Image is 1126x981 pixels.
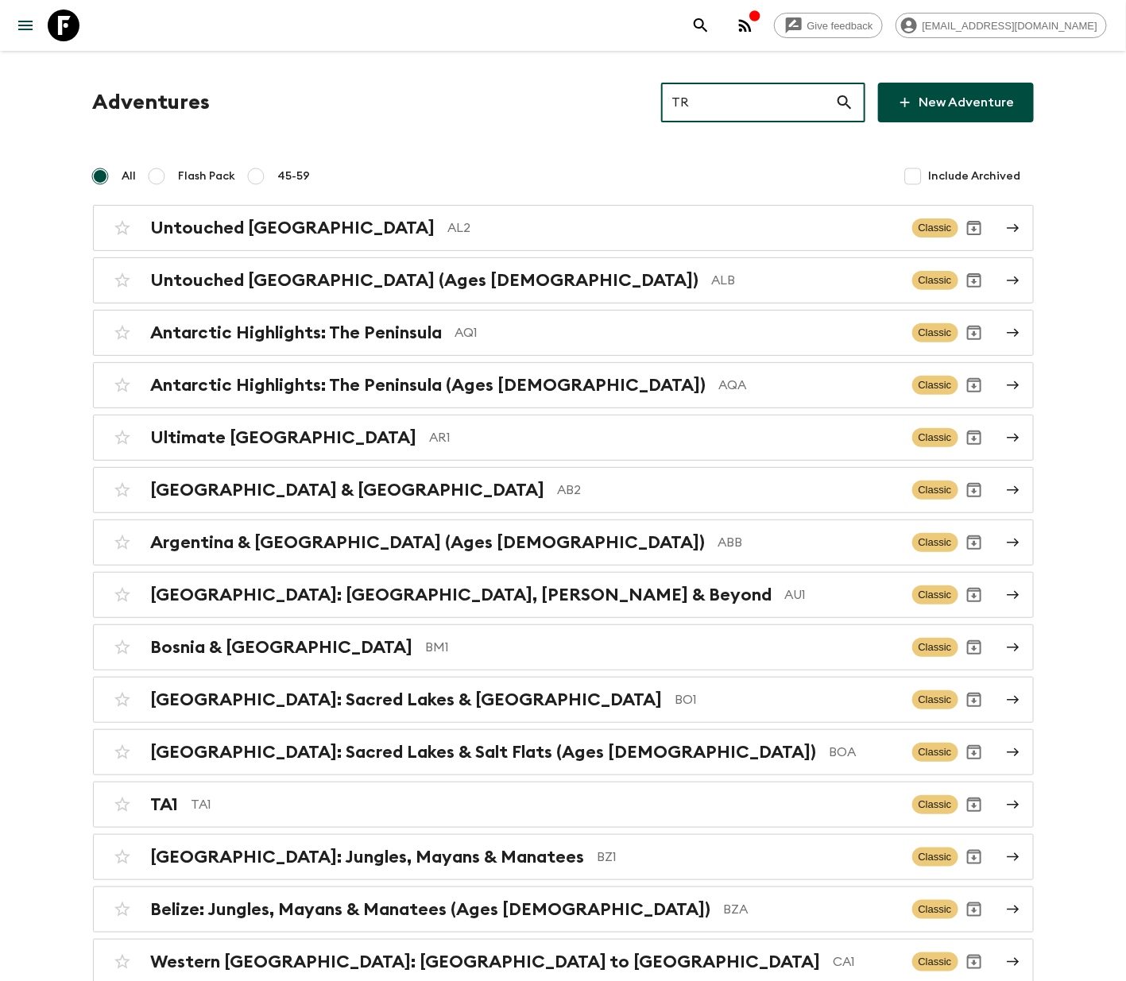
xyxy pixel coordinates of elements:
span: Classic [912,848,958,867]
a: Untouched [GEOGRAPHIC_DATA]AL2ClassicArchive [93,205,1034,251]
span: 45-59 [278,168,311,184]
p: ABB [718,533,900,552]
h2: Bosnia & [GEOGRAPHIC_DATA] [151,637,413,658]
a: New Adventure [878,83,1034,122]
p: ALB [712,271,900,290]
a: [GEOGRAPHIC_DATA] & [GEOGRAPHIC_DATA]AB2ClassicArchive [93,467,1034,513]
button: Archive [958,894,990,925]
span: Classic [912,952,958,971]
button: Archive [958,212,990,244]
span: Classic [912,323,958,342]
button: Archive [958,422,990,454]
h2: Antarctic Highlights: The Peninsula [151,322,443,343]
p: AU1 [785,585,900,604]
button: Archive [958,631,990,663]
button: Archive [958,946,990,978]
p: BZ1 [598,848,900,867]
span: Classic [912,638,958,657]
button: menu [10,10,41,41]
p: BOA [830,743,900,762]
button: Archive [958,841,990,873]
h2: Ultimate [GEOGRAPHIC_DATA] [151,427,417,448]
a: TA1TA1ClassicArchive [93,782,1034,828]
a: Ultimate [GEOGRAPHIC_DATA]AR1ClassicArchive [93,415,1034,461]
input: e.g. AR1, Argentina [661,80,835,125]
a: [GEOGRAPHIC_DATA]: Jungles, Mayans & ManateesBZ1ClassicArchive [93,834,1034,880]
h2: Untouched [GEOGRAPHIC_DATA] (Ages [DEMOGRAPHIC_DATA]) [151,270,699,291]
h2: Belize: Jungles, Mayans & Manatees (Ages [DEMOGRAPHIC_DATA]) [151,899,711,920]
span: Classic [912,218,958,238]
button: Archive [958,474,990,506]
a: Belize: Jungles, Mayans & Manatees (Ages [DEMOGRAPHIC_DATA])BZAClassicArchive [93,886,1034,933]
p: BO1 [675,690,900,709]
p: AL2 [448,218,900,238]
p: CA1 [834,952,900,971]
span: Classic [912,376,958,395]
p: AQ1 [455,323,900,342]
button: Archive [958,527,990,558]
span: Classic [912,795,958,814]
span: All [122,168,137,184]
span: Classic [912,900,958,919]
button: Archive [958,579,990,611]
a: Antarctic Highlights: The PeninsulaAQ1ClassicArchive [93,310,1034,356]
span: Classic [912,690,958,709]
a: [GEOGRAPHIC_DATA]: Sacred Lakes & [GEOGRAPHIC_DATA]BO1ClassicArchive [93,677,1034,723]
h2: Antarctic Highlights: The Peninsula (Ages [DEMOGRAPHIC_DATA]) [151,375,706,396]
h2: Argentina & [GEOGRAPHIC_DATA] (Ages [DEMOGRAPHIC_DATA]) [151,532,706,553]
button: Archive [958,789,990,821]
p: TA1 [192,795,900,814]
span: Flash Pack [179,168,236,184]
h1: Adventures [93,87,211,118]
button: Archive [958,684,990,716]
span: Include Archived [929,168,1021,184]
div: [EMAIL_ADDRESS][DOMAIN_NAME] [896,13,1107,38]
button: Archive [958,317,990,349]
h2: TA1 [151,794,179,815]
span: Classic [912,481,958,500]
h2: [GEOGRAPHIC_DATA]: Sacred Lakes & [GEOGRAPHIC_DATA] [151,689,663,710]
p: AB2 [558,481,900,500]
span: Classic [912,428,958,447]
a: [GEOGRAPHIC_DATA]: Sacred Lakes & Salt Flats (Ages [DEMOGRAPHIC_DATA])BOAClassicArchive [93,729,1034,775]
a: Untouched [GEOGRAPHIC_DATA] (Ages [DEMOGRAPHIC_DATA])ALBClassicArchive [93,257,1034,303]
button: search adventures [685,10,717,41]
span: Classic [912,585,958,604]
button: Archive [958,369,990,401]
p: BZA [724,900,900,919]
span: Classic [912,271,958,290]
h2: [GEOGRAPHIC_DATA] & [GEOGRAPHIC_DATA] [151,480,545,500]
p: AR1 [430,428,900,447]
a: [GEOGRAPHIC_DATA]: [GEOGRAPHIC_DATA], [PERSON_NAME] & BeyondAU1ClassicArchive [93,572,1034,618]
a: Bosnia & [GEOGRAPHIC_DATA]BM1ClassicArchive [93,624,1034,670]
a: Antarctic Highlights: The Peninsula (Ages [DEMOGRAPHIC_DATA])AQAClassicArchive [93,362,1034,408]
p: BM1 [426,638,900,657]
button: Archive [958,265,990,296]
h2: Western [GEOGRAPHIC_DATA]: [GEOGRAPHIC_DATA] to [GEOGRAPHIC_DATA] [151,952,821,972]
span: [EMAIL_ADDRESS][DOMAIN_NAME] [914,20,1106,32]
h2: [GEOGRAPHIC_DATA]: [GEOGRAPHIC_DATA], [PERSON_NAME] & Beyond [151,585,772,605]
p: AQA [719,376,900,395]
span: Give feedback [799,20,882,32]
h2: [GEOGRAPHIC_DATA]: Sacred Lakes & Salt Flats (Ages [DEMOGRAPHIC_DATA]) [151,742,817,763]
span: Classic [912,533,958,552]
h2: Untouched [GEOGRAPHIC_DATA] [151,218,435,238]
a: Give feedback [774,13,883,38]
h2: [GEOGRAPHIC_DATA]: Jungles, Mayans & Manatees [151,847,585,867]
span: Classic [912,743,958,762]
a: Argentina & [GEOGRAPHIC_DATA] (Ages [DEMOGRAPHIC_DATA])ABBClassicArchive [93,519,1034,566]
button: Archive [958,736,990,768]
